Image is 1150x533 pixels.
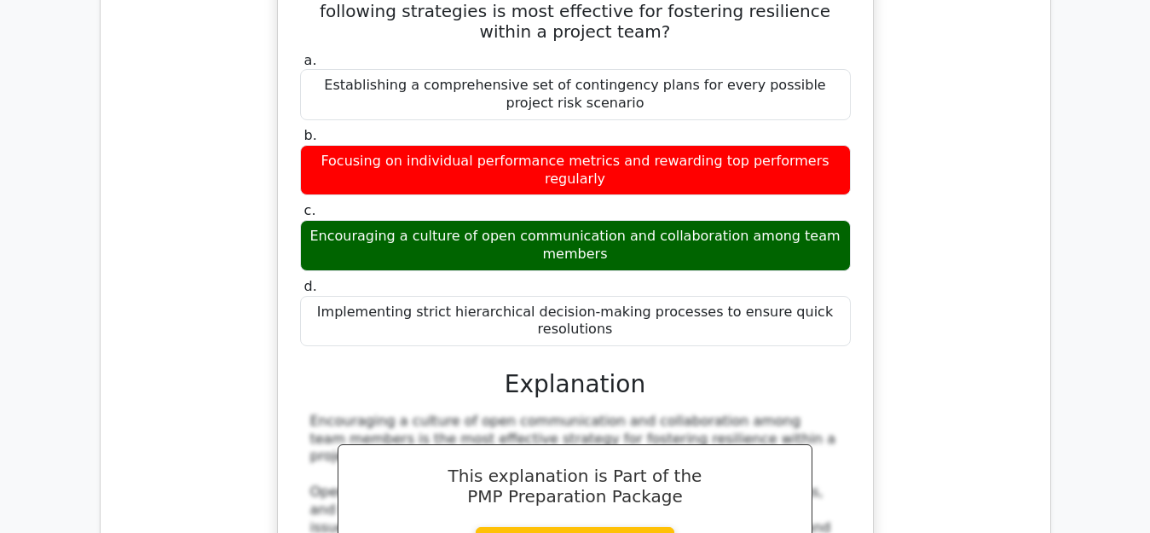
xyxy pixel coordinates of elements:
span: a. [304,52,317,68]
span: b. [304,127,317,143]
h3: Explanation [310,370,841,399]
span: c. [304,202,316,218]
div: Establishing a comprehensive set of contingency plans for every possible project risk scenario [300,69,851,120]
div: Implementing strict hierarchical decision-making processes to ensure quick resolutions [300,296,851,347]
div: Focusing on individual performance metrics and rewarding top performers regularly [300,145,851,196]
span: d. [304,278,317,294]
div: Encouraging a culture of open communication and collaboration among team members [300,220,851,271]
